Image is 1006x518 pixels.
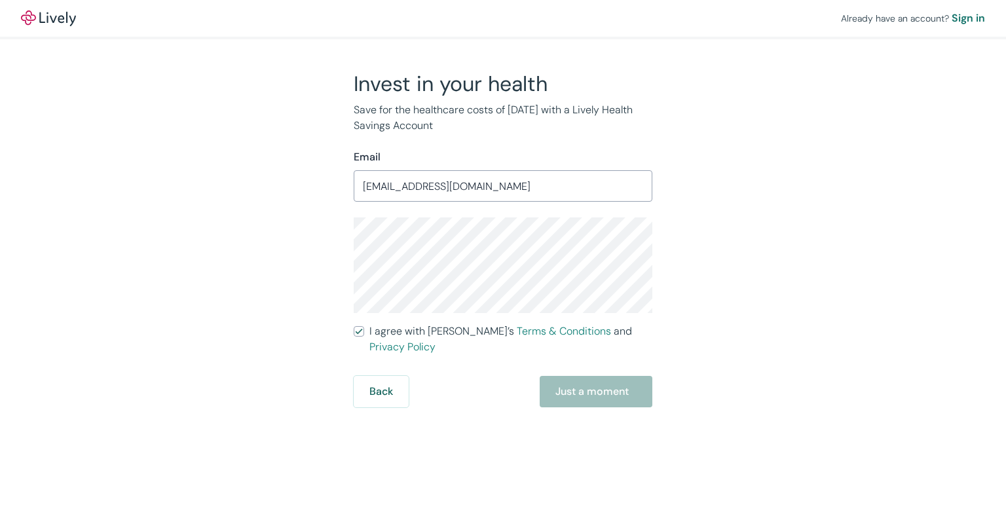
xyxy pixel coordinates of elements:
a: Sign in [952,10,985,26]
h2: Invest in your health [354,71,652,97]
label: Email [354,149,381,165]
button: Back [354,376,409,407]
a: LivelyLively [21,10,76,26]
div: Already have an account? [841,10,985,26]
span: I agree with [PERSON_NAME]’s and [369,324,652,355]
a: Terms & Conditions [517,324,611,338]
a: Privacy Policy [369,340,436,354]
p: Save for the healthcare costs of [DATE] with a Lively Health Savings Account [354,102,652,134]
img: Lively [21,10,76,26]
